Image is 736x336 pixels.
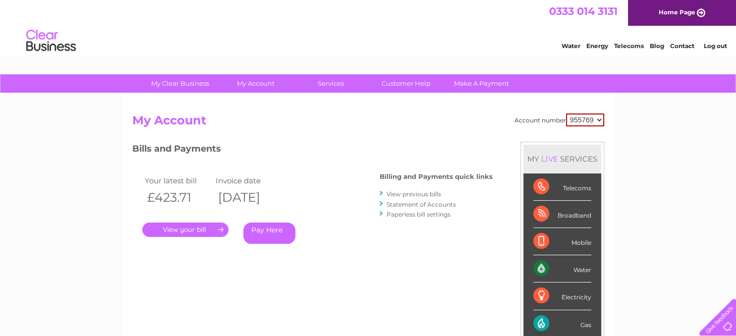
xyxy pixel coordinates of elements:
[243,223,295,244] a: Pay Here
[387,201,456,208] a: Statement of Accounts
[132,113,604,132] h2: My Account
[213,174,284,187] td: Invoice date
[441,74,522,93] a: Make A Payment
[523,145,601,173] div: MY SERVICES
[514,113,604,126] div: Account number
[533,255,591,282] div: Water
[614,42,644,50] a: Telecoms
[365,74,447,93] a: Customer Help
[26,26,76,56] img: logo.png
[139,74,221,93] a: My Clear Business
[142,174,214,187] td: Your latest bill
[142,187,214,208] th: £423.71
[533,282,591,310] div: Electricity
[562,42,580,50] a: Water
[213,187,284,208] th: [DATE]
[670,42,694,50] a: Contact
[380,173,493,180] h4: Billing and Payments quick links
[132,142,493,159] h3: Bills and Payments
[387,211,451,218] a: Paperless bill settings
[539,154,560,164] div: LIVE
[533,228,591,255] div: Mobile
[142,223,228,237] a: .
[586,42,608,50] a: Energy
[290,74,372,93] a: Services
[703,42,727,50] a: Log out
[533,201,591,228] div: Broadband
[387,190,441,198] a: View previous bills
[650,42,664,50] a: Blog
[215,74,296,93] a: My Account
[533,173,591,201] div: Telecoms
[549,5,618,17] a: 0333 014 3131
[134,5,603,48] div: Clear Business is a trading name of Verastar Limited (registered in [GEOGRAPHIC_DATA] No. 3667643...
